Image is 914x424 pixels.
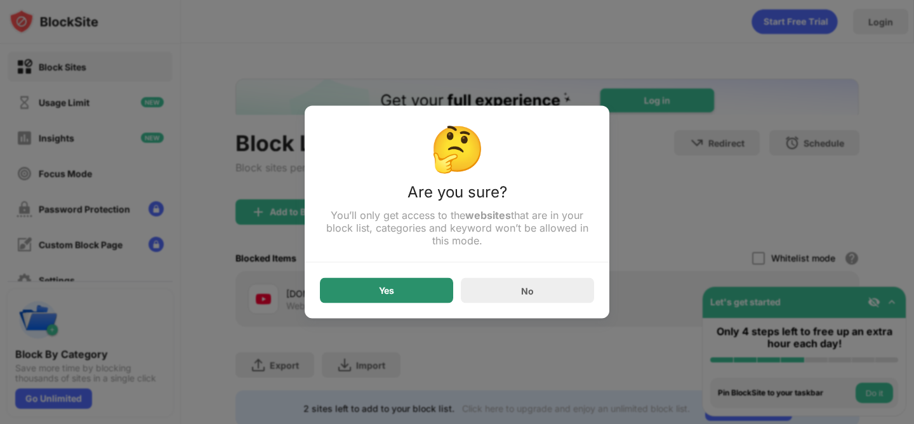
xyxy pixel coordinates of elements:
[320,121,594,175] div: 🤔
[521,285,534,296] div: No
[320,183,594,209] div: Are you sure?
[379,286,394,296] div: Yes
[320,209,594,247] div: You’ll only get access to the that are in your block list, categories and keyword won’t be allowe...
[465,209,511,222] strong: websites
